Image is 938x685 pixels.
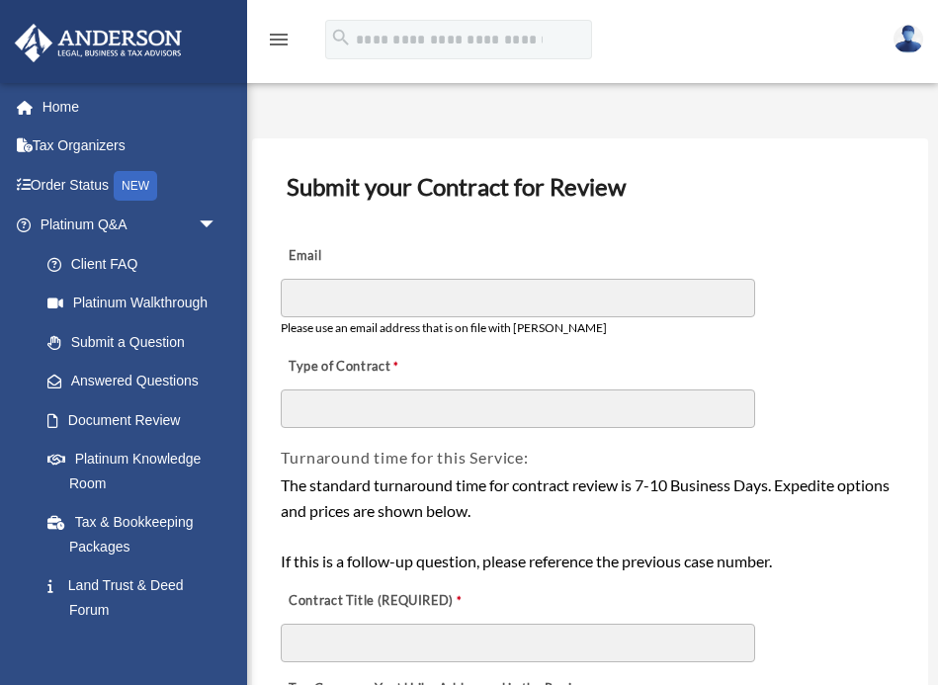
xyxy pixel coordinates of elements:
[14,206,247,245] a: Platinum Q&Aarrow_drop_down
[14,165,247,206] a: Order StatusNEW
[198,206,237,246] span: arrow_drop_down
[281,448,528,467] span: Turnaround time for this Service:
[14,127,247,166] a: Tax Organizers
[28,284,247,323] a: Platinum Walkthrough
[330,27,352,48] i: search
[28,244,247,284] a: Client FAQ
[279,166,900,208] h3: Submit your Contract for Review
[281,242,478,270] label: Email
[28,400,237,440] a: Document Review
[28,322,247,362] a: Submit a Question
[28,440,247,503] a: Platinum Knowledge Room
[281,353,478,381] label: Type of Contract
[14,87,247,127] a: Home
[9,24,188,62] img: Anderson Advisors Platinum Portal
[114,171,157,201] div: NEW
[28,503,247,566] a: Tax & Bookkeeping Packages
[281,472,898,573] div: The standard turnaround time for contract review is 7-10 Business Days. Expedite options and pric...
[28,566,247,630] a: Land Trust & Deed Forum
[894,25,923,53] img: User Pic
[28,362,247,401] a: Answered Questions
[281,320,607,335] span: Please use an email address that is on file with [PERSON_NAME]
[267,35,291,51] a: menu
[267,28,291,51] i: menu
[281,587,478,615] label: Contract Title (REQUIRED)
